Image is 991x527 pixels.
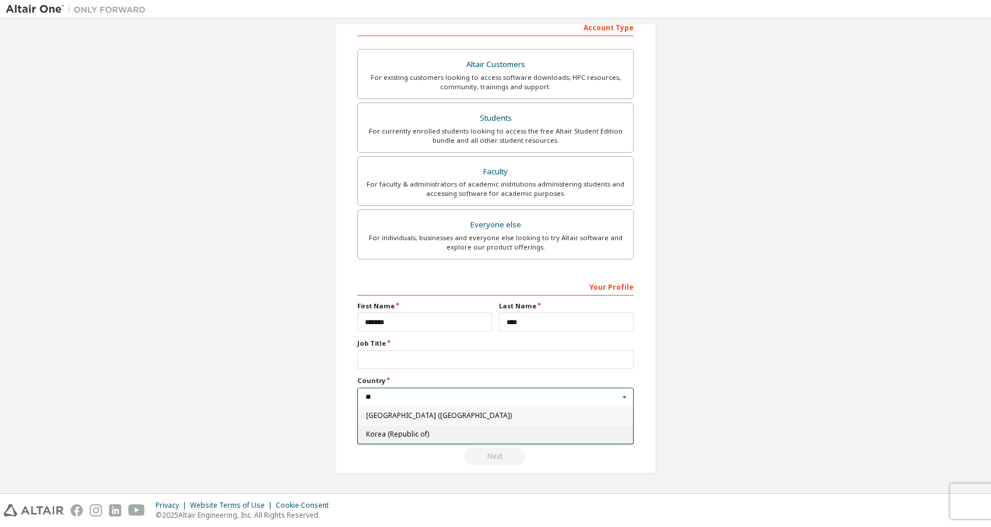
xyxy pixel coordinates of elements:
label: Job Title [357,339,634,348]
img: linkedin.svg [109,504,121,517]
div: Cookie Consent [276,501,336,510]
div: For existing customers looking to access software downloads, HPC resources, community, trainings ... [365,73,626,92]
div: Everyone else [365,217,626,233]
div: Privacy [156,501,190,510]
div: Students [365,110,626,127]
label: First Name [357,301,492,311]
div: For faculty & administrators of academic institutions administering students and accessing softwa... [365,180,626,198]
img: Altair One [6,3,152,15]
label: Last Name [499,301,634,311]
img: altair_logo.svg [3,504,64,517]
img: instagram.svg [90,504,102,517]
p: © 2025 Altair Engineering, Inc. All Rights Reserved. [156,510,336,520]
span: Korea (Republic of) [366,431,625,438]
div: Altair Customers [365,57,626,73]
div: For currently enrolled students looking to access the free Altair Student Edition bundle and all ... [365,127,626,145]
label: Country [357,376,634,385]
div: Read and acccept EULA to continue [357,448,634,465]
img: facebook.svg [71,504,83,517]
div: Account Type [357,17,634,36]
div: Your Profile [357,277,634,296]
div: For individuals, businesses and everyone else looking to try Altair software and explore our prod... [365,233,626,252]
div: Website Terms of Use [190,501,276,510]
span: [GEOGRAPHIC_DATA] ([GEOGRAPHIC_DATA]) [366,412,625,419]
img: youtube.svg [128,504,145,517]
div: Faculty [365,164,626,180]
